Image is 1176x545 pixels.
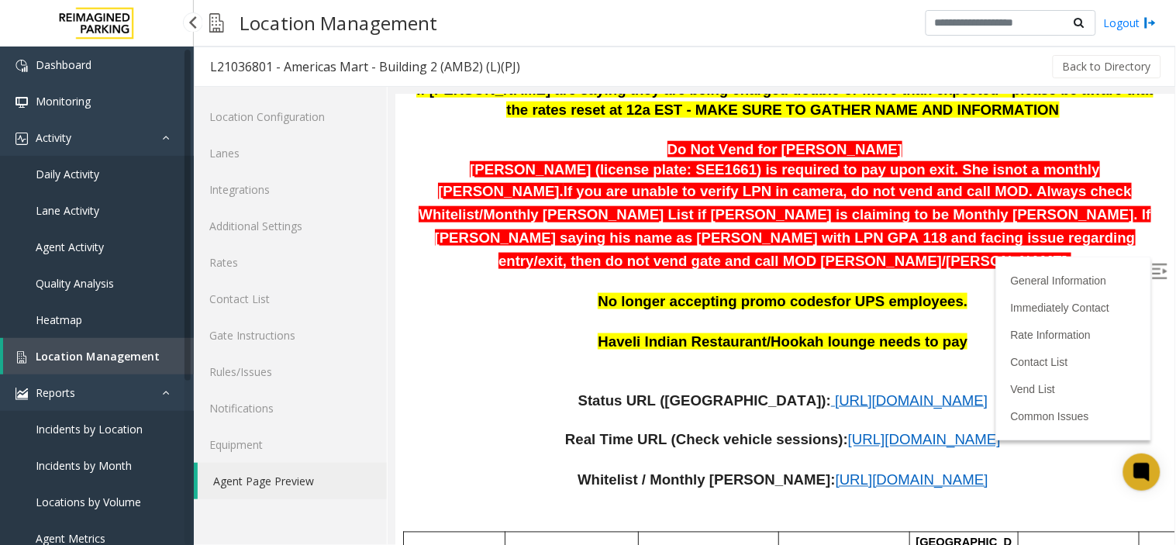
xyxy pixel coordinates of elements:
[16,351,28,364] img: 'icon'
[436,198,572,215] span: for UPS employees.
[198,463,387,499] a: Agent Page Preview
[43,67,705,105] span: not a monthly [PERSON_NAME].
[440,378,593,394] span: [URL][DOMAIN_NAME]
[16,96,28,109] img: 'icon'
[616,288,660,301] a: Vend List
[194,244,387,281] a: Rates
[194,135,387,171] a: Lanes
[36,458,132,473] span: Incidents by Month
[194,317,387,354] a: Gate Instructions
[74,67,609,83] span: [PERSON_NAME] (license plate: SEE1661) is required to pay upon exit. She is
[1053,55,1161,78] button: Back to Directory
[16,133,28,145] img: 'icon'
[1104,15,1157,31] a: Logout
[194,390,387,426] a: Notifications
[194,208,387,244] a: Additional Settings
[36,276,114,291] span: Quality Analysis
[36,203,99,218] span: Lane Activity
[194,98,387,135] a: Location Configuration
[16,60,28,72] img: 'icon'
[16,388,28,400] img: 'icon'
[36,422,143,436] span: Incidents by Location
[1144,15,1157,31] img: logout
[616,180,712,192] a: General Information
[210,57,520,77] div: L21036801 - Americas Mart - Building 2 (AMB2) (L)(PJ)
[36,57,91,72] span: Dashboard
[182,378,440,394] span: Whitelist / Monthly [PERSON_NAME]:
[616,316,694,328] a: Common Issues
[272,47,508,63] span: Do Not Vend for [PERSON_NAME]
[194,171,387,208] a: Integrations
[616,234,696,247] a: Rate Information
[616,261,673,274] a: Contact List
[453,340,605,353] a: [URL][DOMAIN_NAME]
[194,426,387,463] a: Equipment
[194,281,387,317] a: Contact List
[440,380,593,393] a: [URL][DOMAIN_NAME]
[616,207,715,219] a: Immediately Contact
[440,298,592,314] span: [URL][DOMAIN_NAME]
[209,4,224,42] img: pageIcon
[453,337,605,354] span: [URL][DOMAIN_NAME]
[194,354,387,390] a: Rules/Issues
[36,94,91,109] span: Monitoring
[202,198,436,215] span: No longer accepting promo codes
[36,495,141,509] span: Locations by Volume
[170,337,453,354] span: Real Time URL (Check vehicle sessions):
[36,240,104,254] span: Agent Activity
[202,239,572,255] span: Haveli Indian Restaurant/Hookah lounge needs to pay
[36,167,99,181] span: Daily Activity
[36,130,71,145] span: Activity
[183,298,436,314] span: Status URL ([GEOGRAPHIC_DATA]):
[232,4,445,42] h3: Location Management
[36,312,82,327] span: Heatmap
[521,442,617,474] span: [GEOGRAPHIC_DATA]
[36,385,75,400] span: Reports
[23,88,755,174] span: If you are unable to verify LPN in camera, do not vend and call MOD. Always check Whitelist/Month...
[3,338,194,374] a: Location Management
[757,169,772,185] img: Open/Close Sidebar Menu
[36,349,160,364] span: Location Management
[440,300,592,313] a: [URL][DOMAIN_NAME]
